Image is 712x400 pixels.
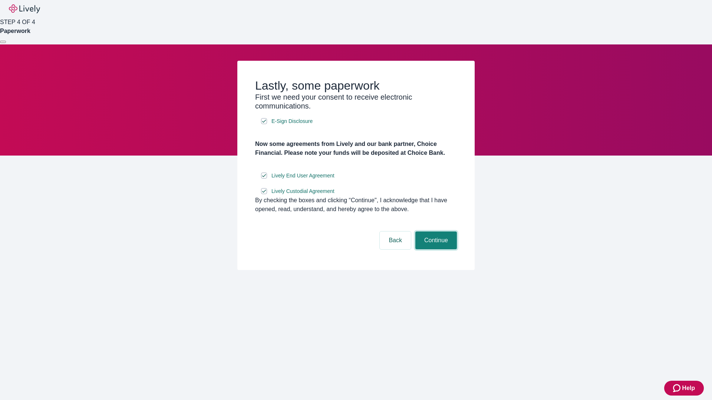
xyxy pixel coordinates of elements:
a: e-sign disclosure document [270,187,336,196]
img: Lively [9,4,40,13]
button: Continue [415,231,457,249]
a: e-sign disclosure document [270,171,336,180]
h2: Lastly, some paperwork [255,79,457,93]
button: Back [380,231,411,249]
span: Lively End User Agreement [271,172,334,180]
svg: Zendesk support icon [673,384,682,393]
span: Lively Custodial Agreement [271,187,334,195]
button: Zendesk support iconHelp [664,381,704,396]
div: By checking the boxes and clicking “Continue", I acknowledge that I have opened, read, understand... [255,196,457,214]
h3: First we need your consent to receive electronic communications. [255,93,457,110]
span: E-Sign Disclosure [271,117,313,125]
span: Help [682,384,695,393]
a: e-sign disclosure document [270,117,314,126]
h4: Now some agreements from Lively and our bank partner, Choice Financial. Please note your funds wi... [255,140,457,157]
